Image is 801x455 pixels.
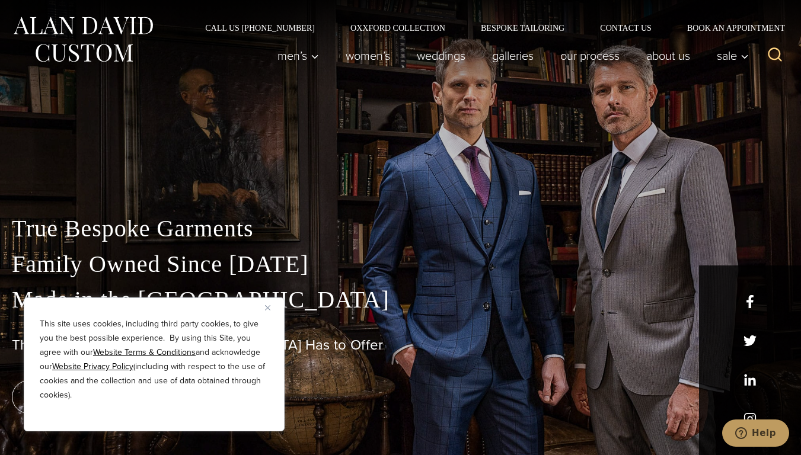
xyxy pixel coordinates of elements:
[333,44,404,68] a: Women’s
[722,419,789,449] iframe: Opens a widget where you can chat to one of our agents
[333,24,463,32] a: Oxxford Collection
[264,44,333,68] button: Men’s sub menu toggle
[479,44,547,68] a: Galleries
[187,24,789,32] nav: Secondary Navigation
[265,300,279,315] button: Close
[669,24,789,32] a: Book an Appointment
[264,44,755,68] nav: Primary Navigation
[633,44,704,68] a: About Us
[547,44,633,68] a: Our Process
[761,41,789,70] button: View Search Form
[52,360,133,373] a: Website Privacy Policy
[404,44,479,68] a: weddings
[704,44,755,68] button: Sale sub menu toggle
[12,211,789,318] p: True Bespoke Garments Family Owned Since [DATE] Made in the [GEOGRAPHIC_DATA]
[12,337,789,354] h1: The Best Custom Suits [GEOGRAPHIC_DATA] Has to Offer
[12,380,178,414] a: book an appointment
[93,346,196,358] a: Website Terms & Conditions
[40,317,269,402] p: This site uses cookies, including third party cookies, to give you the best possible experience. ...
[187,24,333,32] a: Call Us [PHONE_NUMBER]
[463,24,582,32] a: Bespoke Tailoring
[582,24,669,32] a: Contact Us
[12,13,154,66] img: Alan David Custom
[265,305,270,310] img: Close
